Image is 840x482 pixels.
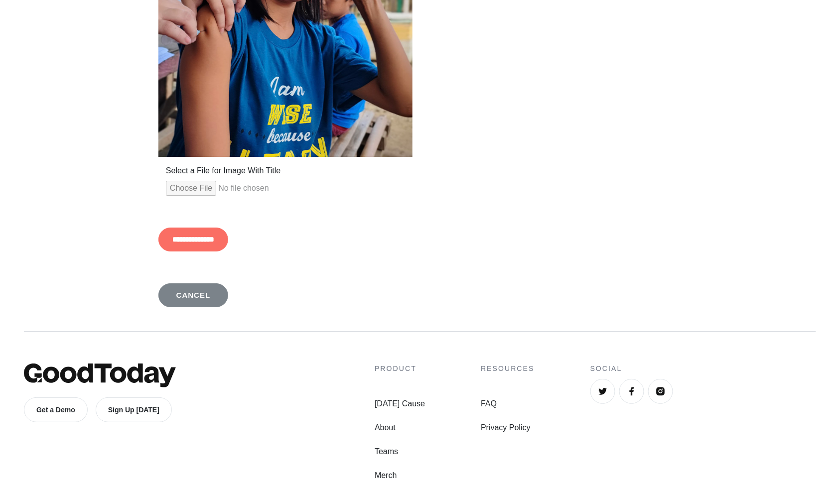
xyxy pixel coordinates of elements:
a: Merch [375,470,425,482]
label: Select a File for Image With Title [166,165,280,177]
h4: Product [375,363,425,374]
img: GoodToday [24,363,176,387]
a: Twitter [590,379,615,404]
a: Privacy Policy [481,422,535,434]
a: Get a Demo [24,397,88,422]
a: Facebook [619,379,644,404]
a: Cancel [158,283,228,307]
a: Teams [375,446,425,458]
img: Instagram [656,386,666,396]
a: FAQ [481,398,535,410]
img: Facebook [627,386,637,396]
a: [DATE] Cause [375,398,425,410]
h4: Resources [481,363,535,374]
img: Twitter [598,386,608,396]
h4: Social [590,363,816,374]
a: Sign Up [DATE] [96,397,172,422]
a: About [375,422,425,434]
a: Instagram [648,379,673,404]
